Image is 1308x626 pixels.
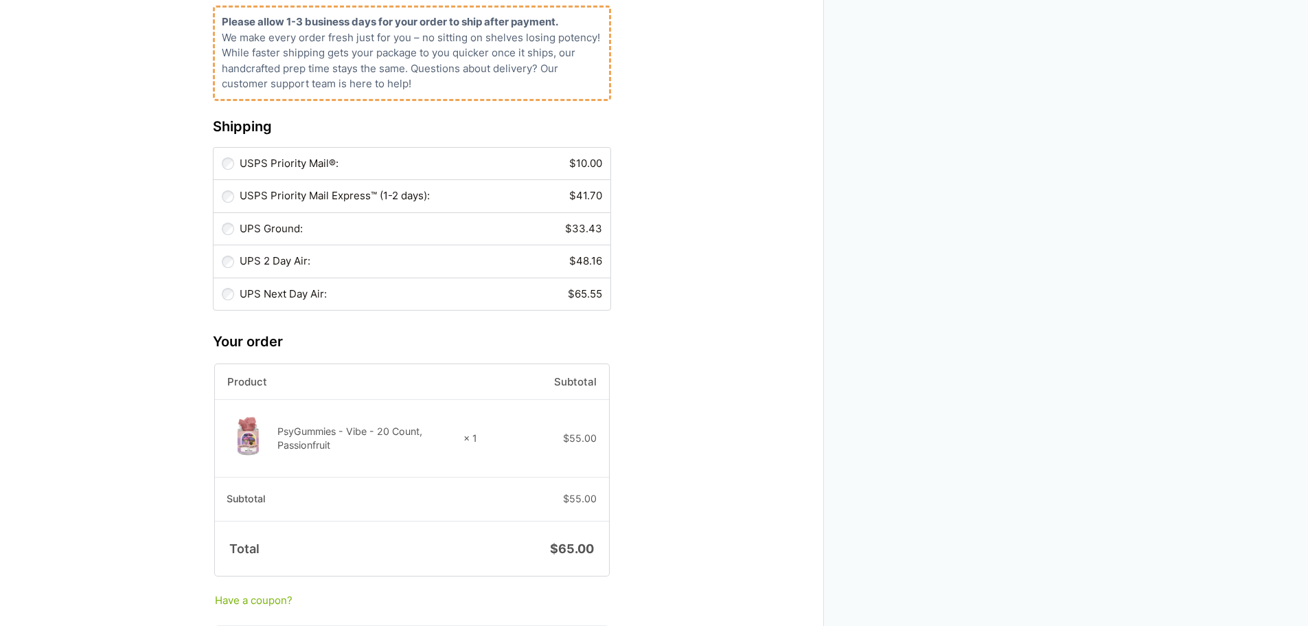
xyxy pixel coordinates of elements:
[240,287,602,302] label: UPS Next Day Air:
[240,221,602,237] label: UPS Ground:
[563,493,597,504] bdi: 55.00
[565,222,602,235] bdi: 33.43
[215,593,609,609] a: Have a coupon?
[565,222,572,235] span: $
[550,541,594,556] bdi: 65.00
[550,541,558,556] span: $
[569,189,576,202] span: $
[215,477,478,521] th: Subtotal
[569,157,602,170] bdi: 10.00
[563,432,569,444] span: $
[213,331,611,352] h3: Your order
[569,254,576,267] span: $
[240,188,602,204] label: USPS Priority Mail Express™ (1-2 days):
[563,493,569,504] span: $
[568,287,602,300] bdi: 65.55
[222,30,602,92] p: We make every order fresh just for you – no sitting on shelves losing potency! While faster shipp...
[213,116,611,137] h3: Shipping
[568,287,575,300] span: $
[222,15,558,28] b: Please allow 1-3 business days for your order to ship after payment.
[477,364,608,400] th: Subtotal
[215,364,478,400] th: Product
[563,432,597,444] bdi: 55.00
[463,432,477,445] strong: × 1
[215,521,478,576] th: Total
[227,414,271,458] img: Passionfruit microdose magic mushroom gummies in a PsyGuys branded jar
[277,425,454,452] div: PsyGummies - Vibe - 20 Count, Passionfruit
[569,157,576,170] span: $
[569,254,602,267] bdi: 48.16
[240,156,602,172] label: USPS Priority Mail®:
[569,189,602,202] bdi: 41.70
[240,254,602,269] label: UPS 2 Day Air:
